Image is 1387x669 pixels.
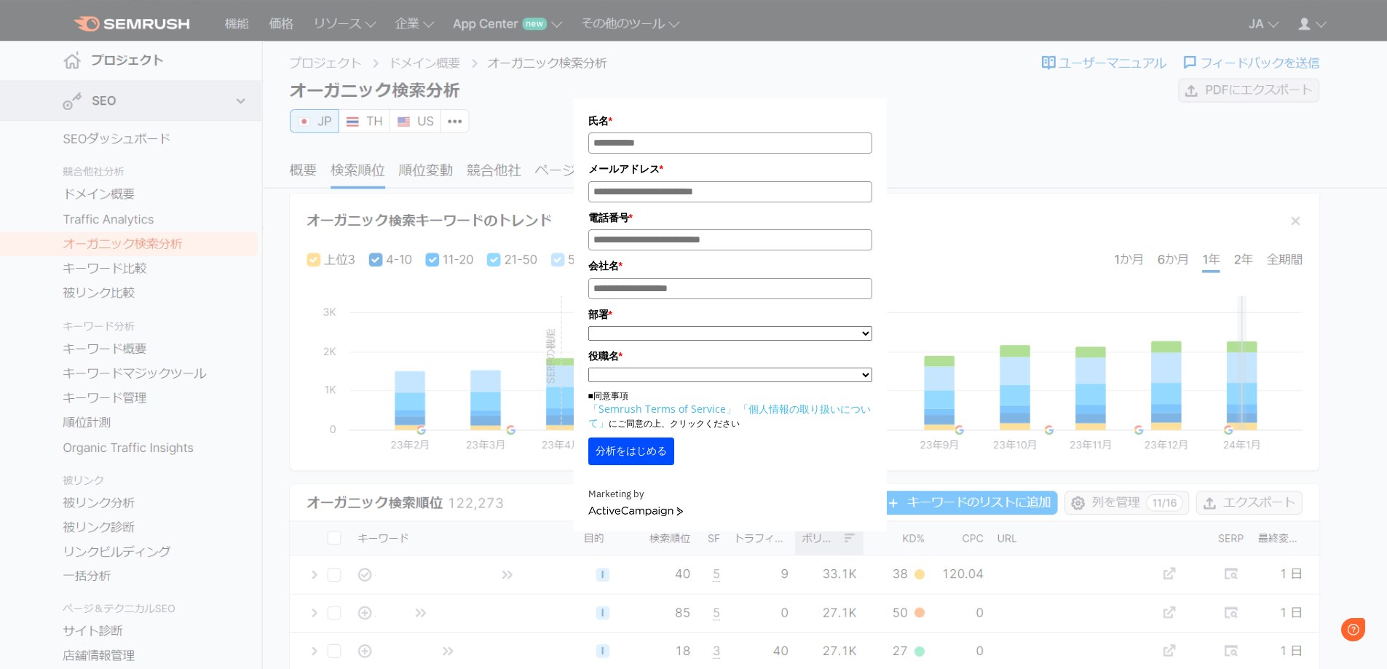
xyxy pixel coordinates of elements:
[588,389,872,430] p: ■同意事項 にご同意の上、クリックください
[588,210,872,226] label: 電話番号
[588,113,872,129] label: 氏名
[588,402,736,416] a: 「Semrush Terms of Service」
[588,438,674,465] button: 分析をはじめる
[588,402,871,429] a: 「個人情報の取り扱いについて」
[588,258,872,274] label: 会社名
[588,487,872,502] div: Marketing by
[588,306,872,322] label: 部署
[588,161,872,177] label: メールアドレス
[1257,612,1371,653] iframe: Help widget launcher
[588,348,872,364] label: 役職名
